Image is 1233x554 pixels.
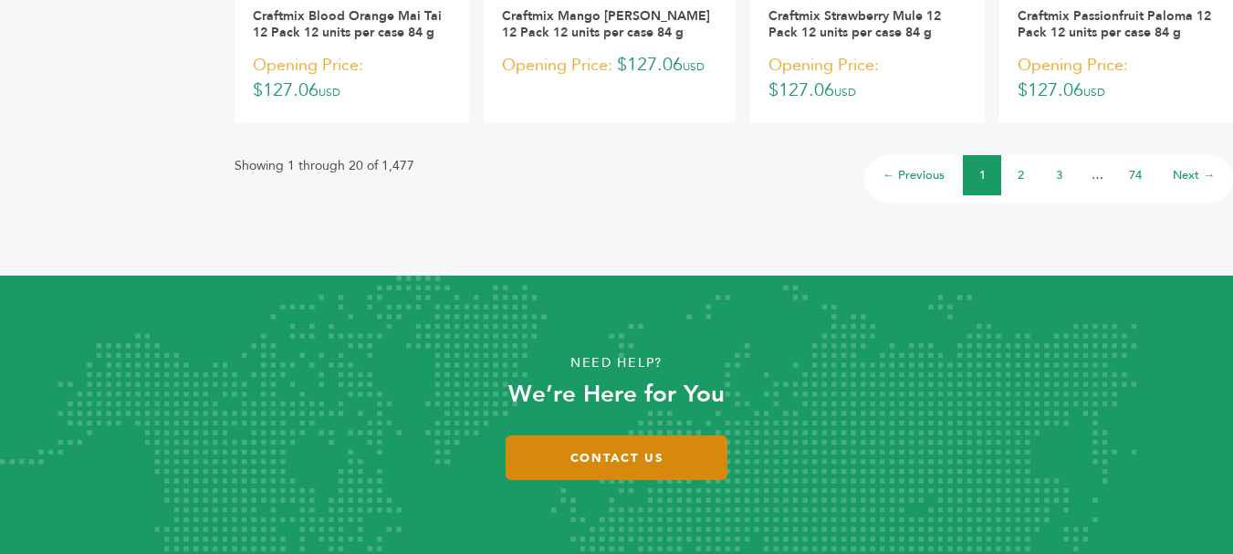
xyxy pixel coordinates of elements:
span: Opening Price: [1018,53,1128,78]
a: ← Previous [883,167,945,183]
a: 2 [1018,167,1024,183]
p: $127.06 [502,52,718,79]
p: Showing 1 through 20 of 1,477 [235,155,414,177]
a: Next → [1173,167,1215,183]
span: USD [319,85,340,99]
p: $127.06 [253,52,451,105]
p: Need Help? [62,350,1172,377]
span: Opening Price: [768,53,879,78]
span: Opening Price: [502,53,612,78]
p: $127.06 [1018,52,1216,105]
a: Contact Us [506,435,727,480]
a: Craftmix Strawberry Mule 12 Pack 12 units per case 84 g [768,7,941,41]
a: Craftmix Blood Orange Mai Tai 12 Pack 12 units per case 84 g [253,7,442,41]
li: … [1078,155,1116,195]
span: USD [683,59,705,74]
a: Craftmix Passionfruit Paloma 12 Pack 12 units per case 84 g [1018,7,1211,41]
strong: We’re Here for You [508,378,725,411]
span: Opening Price: [253,53,363,78]
a: 3 [1056,167,1062,183]
a: 1 [979,167,986,183]
a: 74 [1129,167,1142,183]
span: USD [1083,85,1105,99]
a: Craftmix Mango [PERSON_NAME] 12 Pack 12 units per case 84 g [502,7,710,41]
p: $127.06 [768,52,967,105]
span: USD [834,85,856,99]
